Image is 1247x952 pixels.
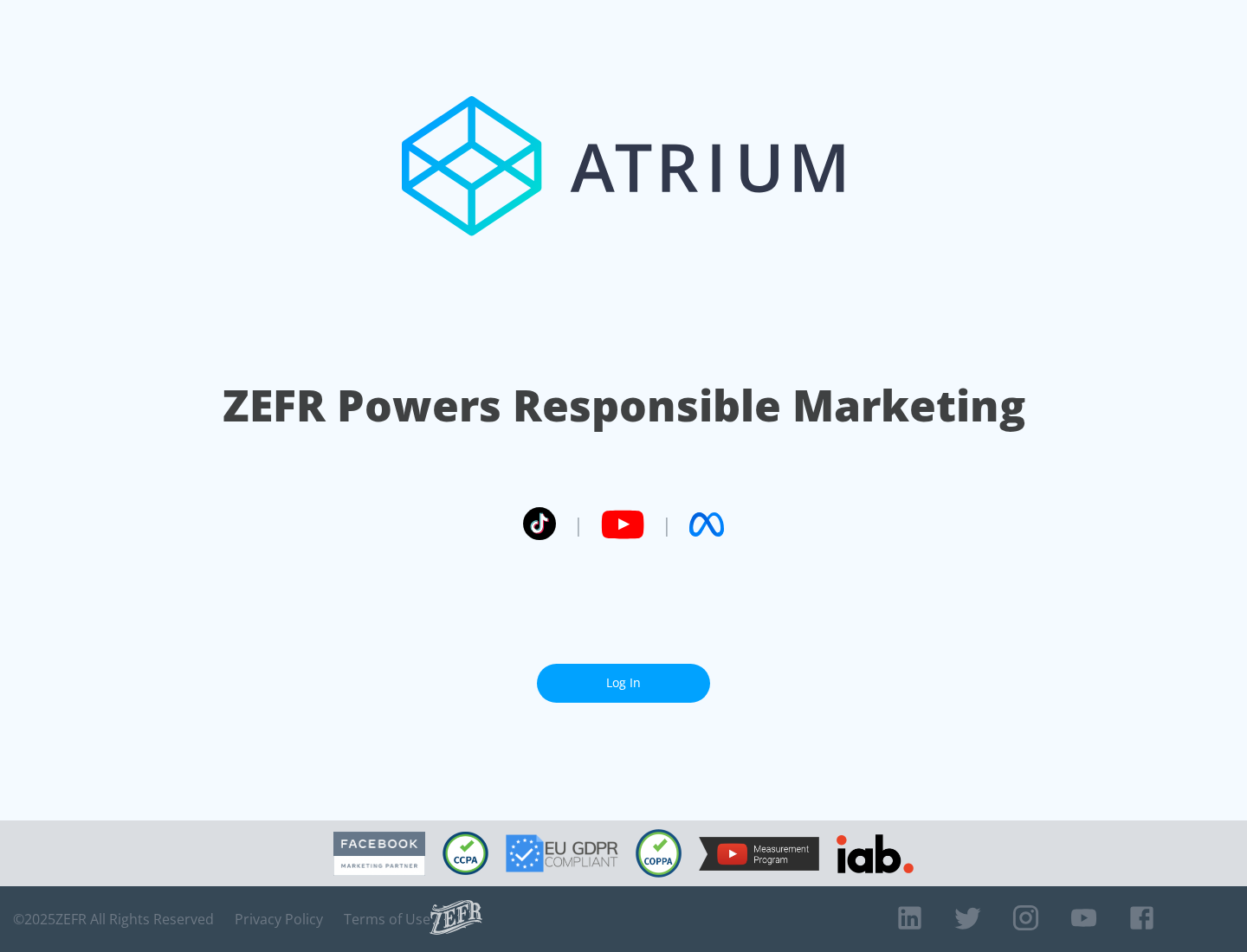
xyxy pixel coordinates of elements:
img: Facebook Marketing Partner [333,832,425,876]
a: Terms of Use [344,910,430,928]
h1: ZEFR Powers Responsible Marketing [223,376,1025,435]
img: IAB [837,834,914,873]
a: Log In [537,664,710,703]
span: | [573,511,584,537]
span: | [662,511,672,537]
span: © 2025 ZEFR All Rights Reserved [13,910,214,928]
img: YouTube Measurement Program [699,837,819,871]
img: CCPA Compliant [443,832,488,875]
img: GDPR Compliant [506,834,618,872]
img: COPPA Compliant [636,829,682,878]
a: Privacy Policy [235,910,323,928]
